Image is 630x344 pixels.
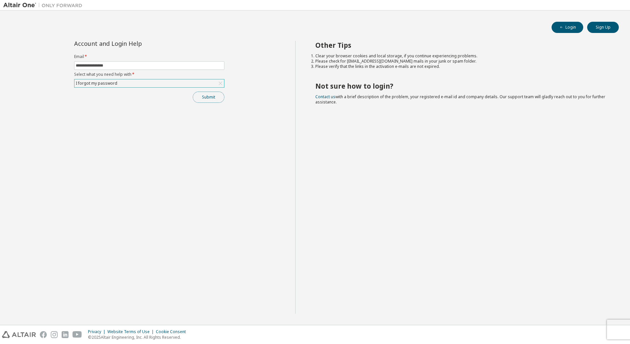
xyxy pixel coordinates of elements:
[107,329,156,334] div: Website Terms of Use
[3,2,86,9] img: Altair One
[88,329,107,334] div: Privacy
[74,54,224,59] label: Email
[315,82,607,90] h2: Not sure how to login?
[193,92,224,103] button: Submit
[315,53,607,59] li: Clear your browser cookies and local storage, if you continue experiencing problems.
[62,331,69,338] img: linkedin.svg
[315,94,605,105] span: with a brief description of the problem, your registered e-mail id and company details. Our suppo...
[315,41,607,49] h2: Other Tips
[552,22,583,33] button: Login
[40,331,47,338] img: facebook.svg
[75,80,118,87] div: I forgot my password
[156,329,190,334] div: Cookie Consent
[315,94,335,100] a: Contact us
[72,331,82,338] img: youtube.svg
[74,79,224,87] div: I forgot my password
[88,334,190,340] p: © 2025 Altair Engineering, Inc. All Rights Reserved.
[2,331,36,338] img: altair_logo.svg
[74,41,194,46] div: Account and Login Help
[315,64,607,69] li: Please verify that the links in the activation e-mails are not expired.
[51,331,58,338] img: instagram.svg
[315,59,607,64] li: Please check for [EMAIL_ADDRESS][DOMAIN_NAME] mails in your junk or spam folder.
[587,22,619,33] button: Sign Up
[74,72,224,77] label: Select what you need help with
